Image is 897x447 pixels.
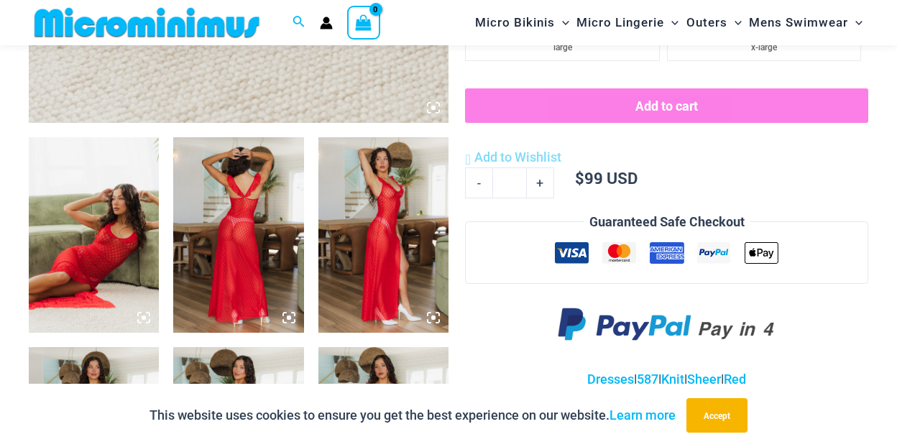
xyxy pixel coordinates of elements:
span: Add to Wishlist [474,149,561,165]
img: Sometimes Red 587 Dress [173,137,303,333]
img: MM SHOP LOGO FLAT [29,6,265,39]
a: Knit [661,372,684,387]
li: x-large [667,32,861,61]
a: OutersMenu ToggleMenu Toggle [683,4,745,41]
a: Add to Wishlist [465,147,561,168]
input: Product quantity [492,167,526,198]
span: $ [575,167,584,188]
span: x-large [751,42,777,52]
nav: Site Navigation [469,2,868,43]
span: large [553,42,572,52]
li: large [465,32,659,61]
a: + [527,167,554,198]
a: 587 [637,372,658,387]
a: Dresses [587,372,634,387]
a: Micro BikinisMenu ToggleMenu Toggle [471,4,573,41]
span: Mens Swimwear [749,4,848,41]
a: Sheer [687,372,721,387]
a: Search icon link [293,14,305,32]
a: - [465,167,492,198]
span: Outers [686,4,727,41]
button: Accept [686,398,747,433]
img: Sometimes Red 587 Dress [29,137,159,333]
button: Add to cart [465,88,868,123]
span: Micro Bikinis [475,4,555,41]
a: Account icon link [320,17,333,29]
span: Menu Toggle [727,4,742,41]
legend: Guaranteed Safe Checkout [584,211,750,233]
a: Micro LingerieMenu ToggleMenu Toggle [573,4,682,41]
a: View Shopping Cart, empty [347,6,380,39]
a: Red [724,372,746,387]
span: Menu Toggle [848,4,862,41]
img: Sometimes Red 587 Dress [318,137,448,333]
span: Menu Toggle [664,4,678,41]
span: Menu Toggle [555,4,569,41]
bdi: 99 USD [575,167,638,188]
span: Micro Lingerie [576,4,664,41]
a: Mens SwimwearMenu ToggleMenu Toggle [745,4,866,41]
a: Learn more [609,407,676,423]
p: This website uses cookies to ensure you get the best experience on our website. [149,405,676,426]
p: | | | | [465,369,868,390]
